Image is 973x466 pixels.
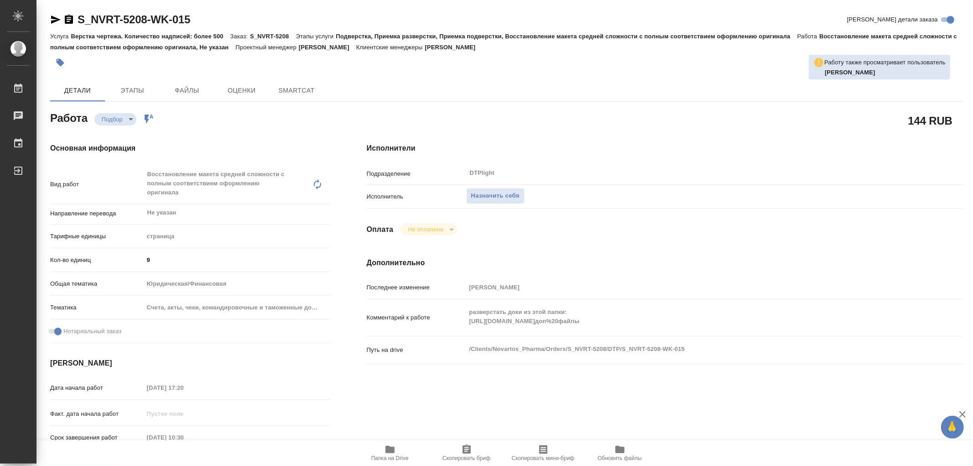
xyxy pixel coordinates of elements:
button: Подбор [99,115,125,123]
span: 🙏 [945,418,960,437]
h4: Дополнительно [367,257,963,268]
h4: [PERSON_NAME] [50,358,330,369]
button: Добавить тэг [50,52,70,73]
span: Обновить файлы [598,455,642,461]
button: Скопировать ссылку для ЯМессенджера [50,14,61,25]
p: Проектный менеджер [235,44,298,51]
button: Обновить файлы [582,440,658,466]
h2: Работа [50,109,88,126]
button: Не оплачена [405,225,446,233]
input: Пустое поле [144,381,224,394]
p: Исполнитель [367,192,466,201]
p: Направление перевода [50,209,144,218]
p: Клиентские менеджеры [356,44,425,51]
div: Счета, акты, чеки, командировочные и таможенные документы [144,300,330,315]
h4: Оплата [367,224,394,235]
input: Пустое поле [466,281,913,294]
p: Заказ: [230,33,250,40]
p: Тематика [50,303,144,312]
div: Юридическая/Финансовая [144,276,330,292]
div: Подбор [94,113,136,126]
button: Скопировать мини-бриф [505,440,582,466]
p: Этапы услуги [296,33,336,40]
p: Подверстка, Приемка разверстки, Приемка подверстки, Восстановление макета средней сложности с пол... [336,33,797,40]
span: Этапы [110,85,154,96]
button: 🙏 [941,416,964,439]
p: Последнее изменение [367,283,466,292]
span: Папка на Drive [371,455,409,461]
button: Назначить себя [466,188,525,204]
span: Детали [56,85,99,96]
p: Работа [797,33,820,40]
span: Скопировать мини-бриф [512,455,574,461]
p: Услуга [50,33,71,40]
p: Дата начала работ [50,383,144,393]
textarea: разверстать доки из этой папки: [URL][DOMAIN_NAME]доп%20файлы [466,304,913,329]
span: Назначить себя [471,191,520,201]
p: Грабко Мария [825,68,946,77]
p: Факт. дата начала работ [50,409,144,419]
a: S_NVRT-5208-WK-015 [78,13,190,26]
p: Комментарий к работе [367,313,466,322]
p: [PERSON_NAME] [299,44,356,51]
p: Работу также просматривает пользователь [824,58,946,67]
p: Тарифные единицы [50,232,144,241]
span: Файлы [165,85,209,96]
p: S_NVRT-5208 [250,33,296,40]
div: страница [144,229,330,244]
span: [PERSON_NAME] детали заказа [847,15,938,24]
span: Оценки [220,85,264,96]
p: Путь на drive [367,346,466,355]
input: Пустое поле [144,407,224,420]
p: Общая тематика [50,279,144,288]
button: Скопировать ссылку [63,14,74,25]
h4: Исполнители [367,143,963,154]
button: Папка на Drive [352,440,428,466]
span: SmartCat [275,85,318,96]
button: Скопировать бриф [428,440,505,466]
input: Пустое поле [144,431,224,444]
p: Срок завершения работ [50,433,144,442]
p: [PERSON_NAME] [425,44,483,51]
h2: 144 RUB [908,113,952,128]
p: Подразделение [367,169,466,178]
textarea: /Clients/Novartos_Pharma/Orders/S_NVRT-5208/DTP/S_NVRT-5208-WK-015 [466,341,913,357]
div: Подбор [401,223,457,236]
span: Скопировать бриф [442,455,490,461]
h4: Основная информация [50,143,330,154]
p: Вид работ [50,180,144,189]
b: [PERSON_NAME] [825,69,875,76]
p: Кол-во единиц [50,256,144,265]
input: ✎ Введи что-нибудь [144,253,330,267]
p: Верстка чертежа. Количество надписей: более 500 [71,33,230,40]
span: Нотариальный заказ [63,327,121,336]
